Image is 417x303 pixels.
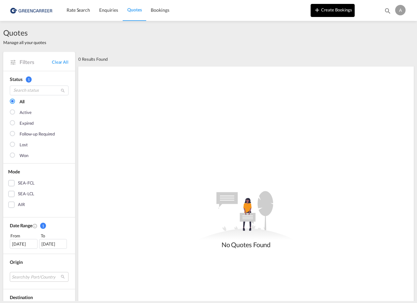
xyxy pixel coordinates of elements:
[10,295,33,300] span: Destination
[3,27,46,38] span: Quotes
[127,7,142,12] span: Quotes
[395,5,406,15] div: A
[10,239,38,249] div: [DATE]
[20,120,34,127] div: Expired
[20,109,31,116] div: Active
[39,239,67,249] div: [DATE]
[20,131,55,137] div: Follow-up Required
[10,259,23,265] span: Origin
[52,59,69,65] a: Clear All
[151,7,169,13] span: Bookings
[10,86,69,95] input: Search status
[78,52,108,66] div: 0 Results Found
[20,99,24,105] div: All
[99,7,118,13] span: Enquiries
[18,180,35,186] div: SEA-FCL
[311,4,355,17] button: icon-plus 400-fgCreate Bookings
[20,152,28,159] div: Won
[10,76,69,83] div: Status 1
[10,232,69,249] span: From To [DATE][DATE]
[20,58,52,66] span: Filters
[20,142,28,148] div: Lost
[10,76,22,82] span: Status
[3,40,46,45] span: Manage all your quotes
[384,7,391,17] div: icon-magnify
[18,191,34,197] div: SEA-LCL
[313,6,321,14] md-icon: icon-plus 400-fg
[40,223,46,229] span: 1
[8,201,70,208] md-checkbox: AIR
[26,76,32,83] span: 1
[10,223,32,228] span: Date Range
[8,169,20,174] span: Mode
[18,201,25,208] div: AIR
[60,88,65,93] md-icon: icon-magnify
[40,232,69,239] div: To
[10,232,39,239] div: From
[67,7,90,13] span: Rate Search
[32,223,38,229] md-icon: Created On
[8,191,70,197] md-checkbox: SEA-LCL
[197,191,295,240] md-icon: assets/icons/custom/empty_quotes.svg
[197,240,295,249] div: No Quotes Found
[10,3,54,18] img: 1378a7308afe11ef83610d9e779c6b34.png
[8,180,70,186] md-checkbox: SEA-FCL
[384,7,391,14] md-icon: icon-magnify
